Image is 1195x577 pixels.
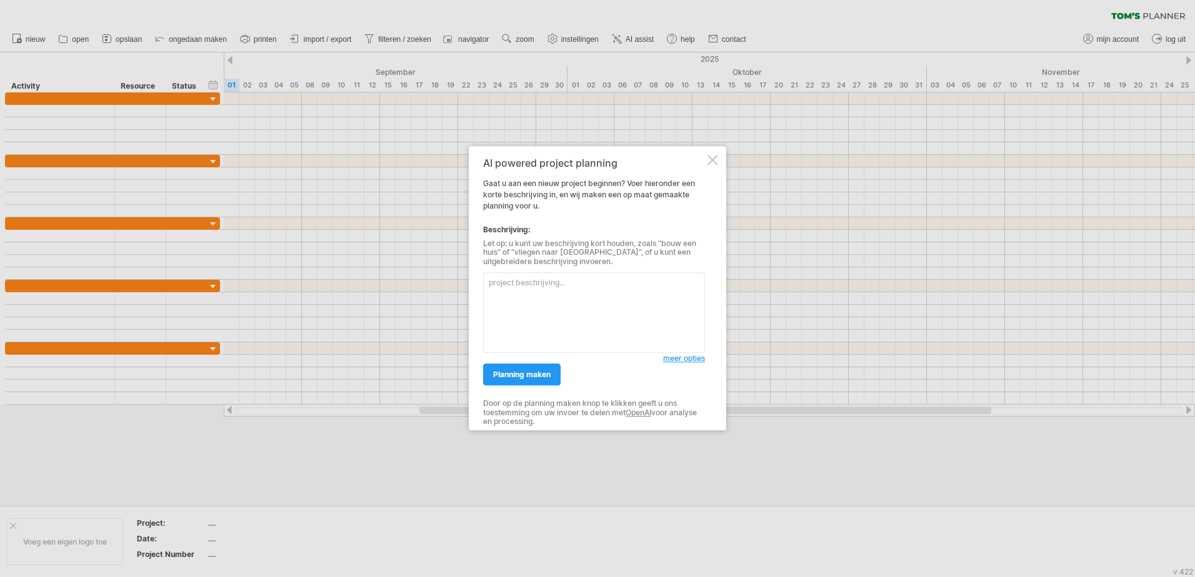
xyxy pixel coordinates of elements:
[493,370,551,380] span: planning maken
[483,224,705,235] div: Beschrijving:
[483,157,705,419] div: Gaat u aan een nieuw project beginnen? Voer hieronder een korte beschrijving in, en wij maken een...
[483,239,705,266] div: Let op: u kunt uw beschrijving kort houden, zoals "bouw een huis" of "vliegen naar [GEOGRAPHIC_DA...
[483,364,561,386] a: planning maken
[626,408,651,417] a: OpenAI
[663,353,705,365] a: meer opties
[483,157,705,169] div: AI powered project planning
[483,400,705,427] div: Door op de planning maken knop te klikken geeft u ons toestemming om uw invoer te delen met voor ...
[663,354,705,363] span: meer opties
